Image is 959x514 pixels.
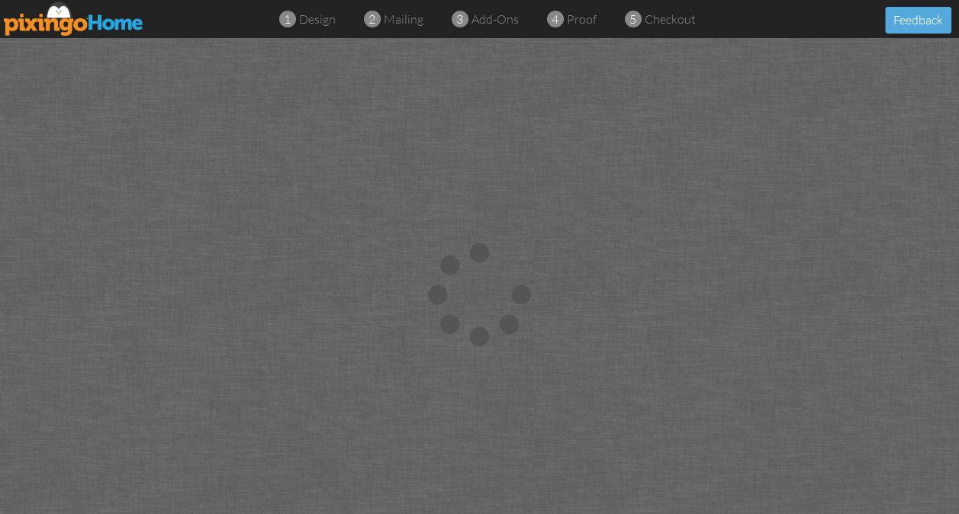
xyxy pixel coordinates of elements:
[384,11,423,27] span: mailing
[299,11,336,27] span: design
[284,11,291,28] span: 1
[552,11,558,28] span: 4
[629,11,636,28] span: 5
[958,513,959,514] iframe: Chat
[368,11,375,28] span: 2
[645,11,696,27] span: checkout
[456,11,463,28] span: 3
[885,7,951,34] button: Feedback
[4,2,144,36] img: pixingo logo
[471,11,519,27] span: add-ons
[567,11,597,27] span: proof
